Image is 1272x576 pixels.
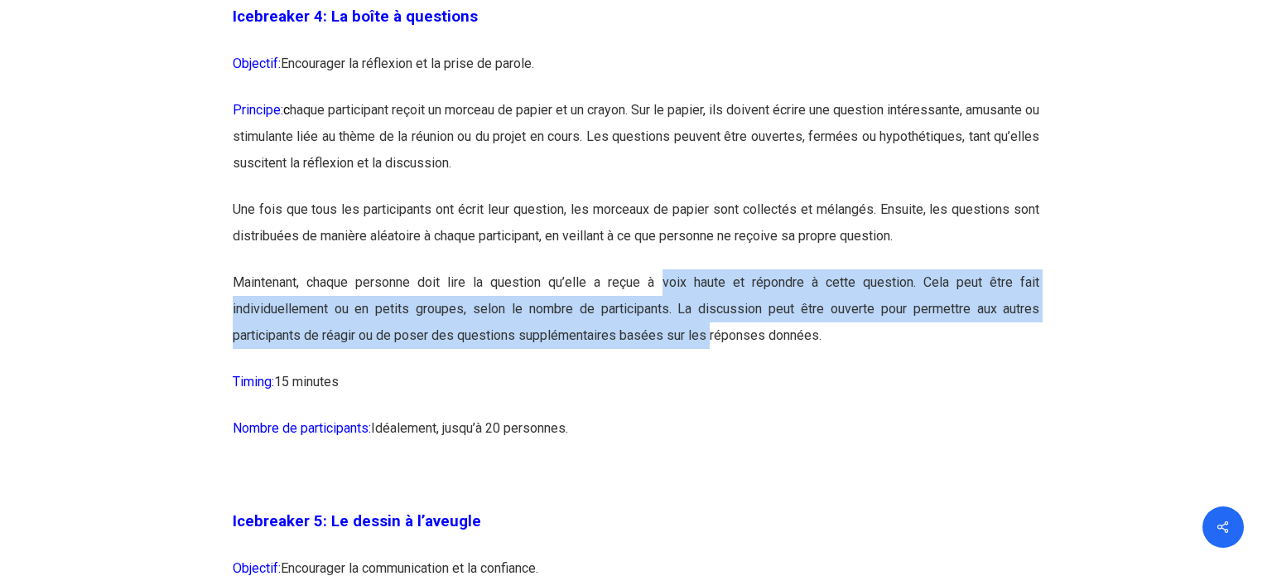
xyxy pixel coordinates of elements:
[233,51,1040,97] p: Encourager la réflexion et la prise de parole.
[233,196,1040,269] p: Une fois que tous les participants ont écrit leur question, les morceaux de papier sont collectés...
[233,560,281,576] span: Objectif:
[283,102,290,118] span: c
[233,269,1040,369] p: Maintenant, chaque personne doit lire la question qu’elle a reçue à voix haute et répondre à cett...
[233,97,1040,196] p: haque participant reçoit un morceau de papier et un crayon. Sur le papier, ils doivent écrire une...
[233,420,371,436] span: Nombre de participants:
[233,374,274,390] span: Timing:
[233,7,478,26] span: Icebreaker 4: La boîte à questions
[233,102,290,118] span: Principe:
[233,512,481,530] span: Icebreaker 5: Le dessin à l’aveugle
[233,56,281,71] span: Objectif:
[233,415,1040,462] p: Idéalement, jusqu’à 20 personnes.
[233,369,1040,415] p: 15 minutes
